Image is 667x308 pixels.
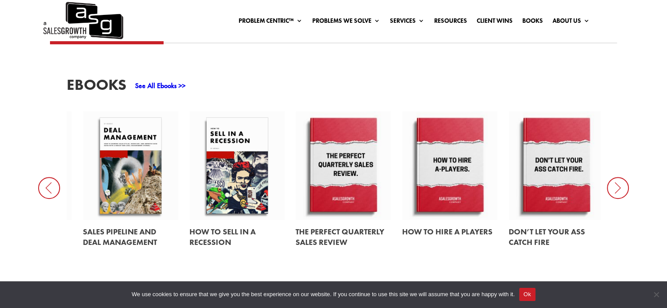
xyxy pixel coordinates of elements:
span: We use cookies to ensure that we give you the best experience on our website. If you continue to ... [132,290,514,299]
button: Ok [519,288,535,301]
a: Problem Centric™ [239,18,303,27]
a: About Us [553,18,590,27]
h3: EBooks [67,77,126,97]
a: Books [522,18,543,27]
a: Client Wins [477,18,513,27]
a: Services [390,18,424,27]
a: See All Ebooks >> [135,81,185,90]
a: Resources [434,18,467,27]
a: Problems We Solve [312,18,380,27]
span: No [652,290,660,299]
